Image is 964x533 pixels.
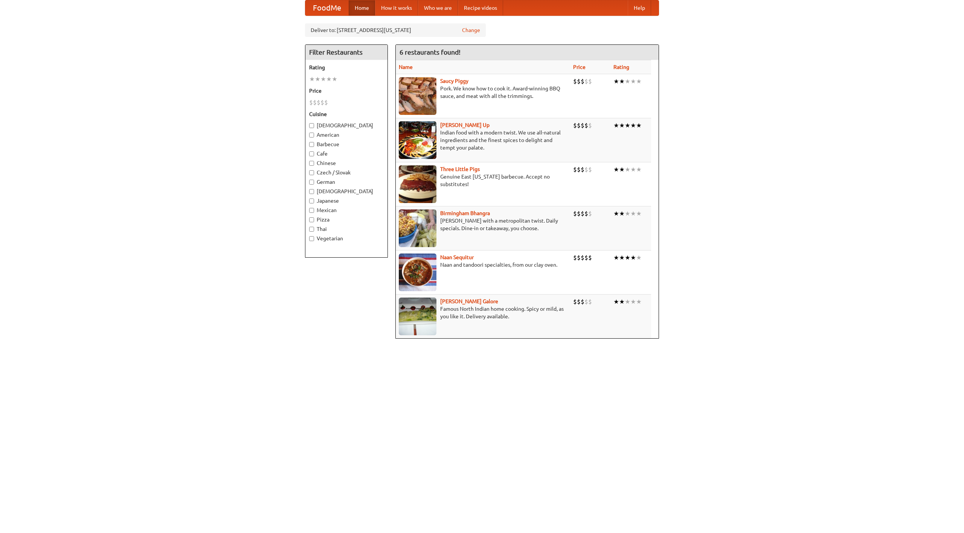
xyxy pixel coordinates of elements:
[625,298,630,306] li: ★
[399,85,567,100] p: Pork. We know how to cook it. Award-winning BBQ sauce, and meat with all the trimmings.
[309,159,384,167] label: Chinese
[636,121,642,130] li: ★
[573,77,577,86] li: $
[628,0,651,15] a: Help
[573,165,577,174] li: $
[625,209,630,218] li: ★
[613,209,619,218] li: ★
[309,133,314,137] input: American
[399,305,567,320] p: Famous North Indian home cooking. Spicy or mild, as you like it. Delivery available.
[399,64,413,70] a: Name
[462,26,480,34] a: Change
[625,77,630,86] li: ★
[309,188,384,195] label: [DEMOGRAPHIC_DATA]
[636,298,642,306] li: ★
[309,110,384,118] h5: Cuisine
[399,254,436,291] img: naansequitur.jpg
[625,165,630,174] li: ★
[577,254,581,262] li: $
[309,235,384,242] label: Vegetarian
[573,209,577,218] li: $
[573,298,577,306] li: $
[313,98,317,107] li: $
[619,165,625,174] li: ★
[375,0,418,15] a: How it works
[440,254,474,260] a: Naan Sequitur
[309,227,314,232] input: Thai
[399,261,567,269] p: Naan and tandoori specialties, from our clay oven.
[440,166,480,172] a: Three Little Pigs
[309,151,314,156] input: Cafe
[400,49,461,56] ng-pluralize: 6 restaurants found!
[577,77,581,86] li: $
[584,254,588,262] li: $
[625,254,630,262] li: ★
[630,254,636,262] li: ★
[309,180,314,185] input: German
[309,199,314,203] input: Japanese
[320,75,326,83] li: ★
[317,98,320,107] li: $
[332,75,337,83] li: ★
[399,77,436,115] img: saucy.jpg
[440,78,468,84] a: Saucy Piggy
[588,254,592,262] li: $
[625,121,630,130] li: ★
[309,170,314,175] input: Czech / Slovak
[613,165,619,174] li: ★
[573,254,577,262] li: $
[320,98,324,107] li: $
[584,298,588,306] li: $
[309,75,315,83] li: ★
[630,209,636,218] li: ★
[309,161,314,166] input: Chinese
[588,77,592,86] li: $
[581,254,584,262] li: $
[315,75,320,83] li: ★
[581,121,584,130] li: $
[309,189,314,194] input: [DEMOGRAPHIC_DATA]
[619,298,625,306] li: ★
[588,298,592,306] li: $
[581,298,584,306] li: $
[309,206,384,214] label: Mexican
[399,121,436,159] img: curryup.jpg
[581,165,584,174] li: $
[636,209,642,218] li: ★
[577,121,581,130] li: $
[588,209,592,218] li: $
[577,165,581,174] li: $
[581,77,584,86] li: $
[305,45,387,60] h4: Filter Restaurants
[584,121,588,130] li: $
[630,298,636,306] li: ★
[418,0,458,15] a: Who we are
[613,254,619,262] li: ★
[581,209,584,218] li: $
[309,87,384,95] h5: Price
[636,254,642,262] li: ★
[619,254,625,262] li: ★
[440,298,498,304] a: [PERSON_NAME] Galore
[326,75,332,83] li: ★
[619,77,625,86] li: ★
[309,141,384,148] label: Barbecue
[613,298,619,306] li: ★
[309,64,384,71] h5: Rating
[349,0,375,15] a: Home
[588,165,592,174] li: $
[309,208,314,213] input: Mexican
[577,298,581,306] li: $
[309,169,384,176] label: Czech / Slovak
[584,77,588,86] li: $
[399,173,567,188] p: Genuine East [US_STATE] barbecue. Accept no substitutes!
[399,129,567,151] p: Indian food with a modern twist. We use all-natural ingredients and the finest spices to delight ...
[588,121,592,130] li: $
[309,225,384,233] label: Thai
[309,217,314,222] input: Pizza
[309,197,384,205] label: Japanese
[399,217,567,232] p: [PERSON_NAME] with a metropolitan twist. Daily specials. Dine-in or takeaway, you choose.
